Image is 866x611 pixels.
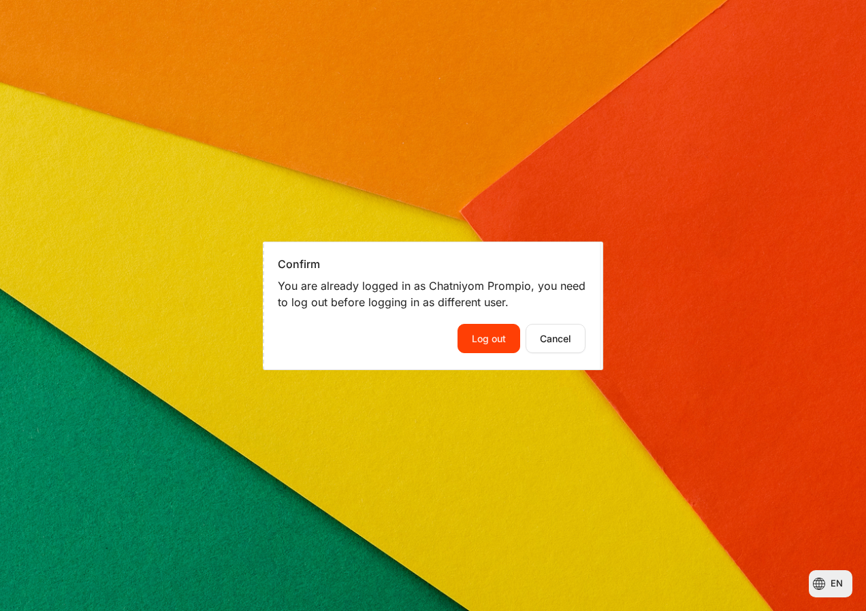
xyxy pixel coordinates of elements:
h4: Confirm [278,256,320,272]
button: Cancel [526,324,586,352]
p: You are already logged in as Chatniyom Prompio, you need to log out before logging in as differen... [278,278,588,310]
button: Log out [458,324,520,352]
span: en [831,577,843,591]
button: Languages [809,570,852,597]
